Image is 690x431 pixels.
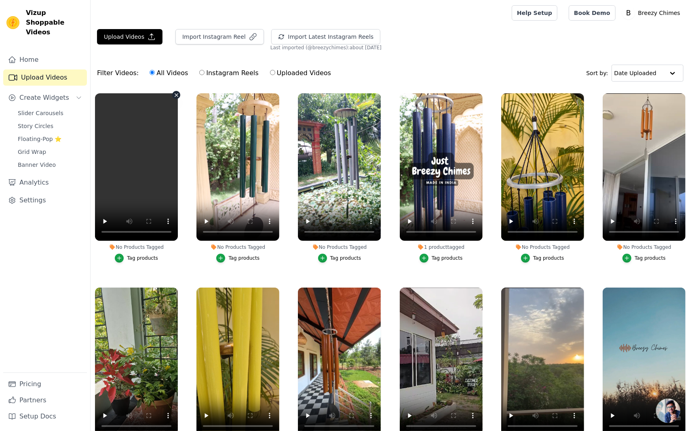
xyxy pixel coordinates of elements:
[569,5,615,21] a: Book Demo
[270,44,382,51] span: Last imported (@ breezychimes ): about [DATE]
[3,52,87,68] a: Home
[3,90,87,106] button: Create Widgets
[3,408,87,425] a: Setup Docs
[533,255,564,261] div: Tag products
[115,254,158,263] button: Tag products
[13,159,87,170] a: Banner Video
[622,254,666,263] button: Tag products
[199,70,205,75] input: Instagram Reels
[270,70,275,75] input: Uploaded Videos
[18,148,46,156] span: Grid Wrap
[228,255,260,261] div: Tag products
[603,244,686,250] div: No Products Tagged
[172,91,180,99] button: Video Delete
[400,244,483,250] div: 1 product tagged
[13,146,87,158] a: Grid Wrap
[18,122,53,130] span: Story Circles
[199,68,259,78] label: Instagram Reels
[521,254,564,263] button: Tag products
[501,244,584,250] div: No Products Tagged
[19,93,69,103] span: Create Widgets
[216,254,260,263] button: Tag products
[512,5,557,21] a: Help Setup
[3,192,87,208] a: Settings
[13,107,87,119] a: Slider Carousels
[3,376,87,392] a: Pricing
[330,255,361,261] div: Tag products
[18,161,56,169] span: Banner Video
[175,29,264,44] button: Import Instagram Reel
[127,255,158,261] div: Tag products
[97,64,336,82] div: Filter Videos:
[13,133,87,145] a: Floating-Pop ⭐
[656,399,680,423] div: Open chat
[587,65,684,82] div: Sort by:
[6,16,19,29] img: Vizup
[635,6,684,20] p: Breezy Chimes
[18,135,61,143] span: Floating-Pop ⭐
[432,255,463,261] div: Tag products
[18,109,63,117] span: Slider Carousels
[420,254,463,263] button: Tag products
[3,175,87,191] a: Analytics
[270,68,331,78] label: Uploaded Videos
[26,8,84,37] span: Vizup Shoppable Videos
[95,244,178,250] div: No Products Tagged
[196,244,279,250] div: No Products Tagged
[318,254,361,263] button: Tag products
[626,9,631,17] text: B
[3,69,87,86] a: Upload Videos
[271,29,380,44] button: Import Latest Instagram Reels
[97,29,162,44] button: Upload Videos
[150,70,155,75] input: All Videos
[298,244,381,250] div: No Products Tagged
[13,120,87,132] a: Story Circles
[149,68,188,78] label: All Videos
[622,6,684,20] button: B Breezy Chimes
[3,392,87,408] a: Partners
[635,255,666,261] div: Tag products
